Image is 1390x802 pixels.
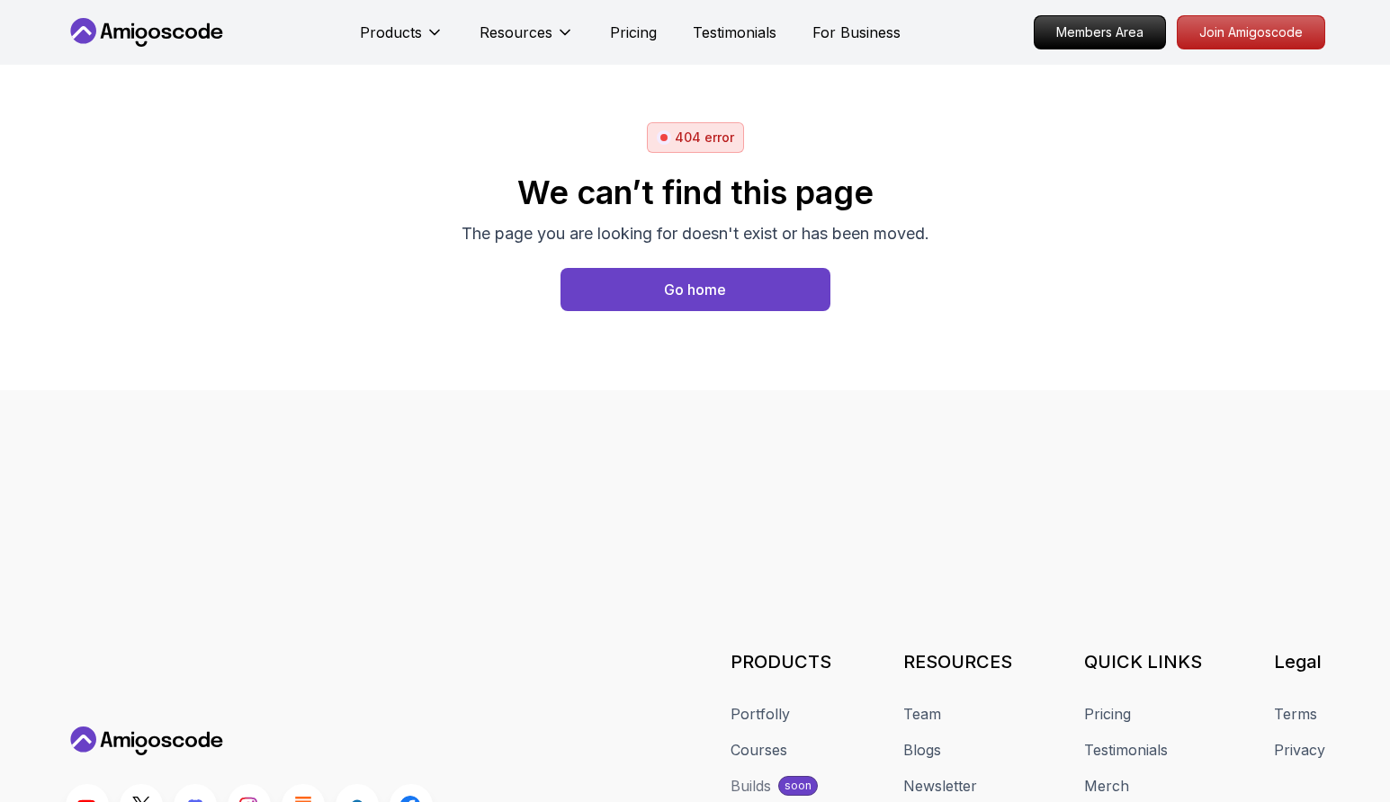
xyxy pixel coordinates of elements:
[903,649,1012,674] h3: RESOURCES
[903,775,977,797] a: Newsletter
[664,279,726,300] div: Go home
[903,739,941,761] a: Blogs
[1274,649,1325,674] h3: Legal
[1274,703,1317,725] a: Terms
[1084,649,1202,674] h3: QUICK LINKS
[480,22,552,43] p: Resources
[462,221,929,246] p: The page you are looking for doesn't exist or has been moved.
[560,268,830,311] button: Go home
[360,22,422,43] p: Products
[1035,16,1165,49] p: Members Area
[903,703,941,725] a: Team
[731,775,771,797] div: Builds
[610,22,657,43] a: Pricing
[731,739,787,761] a: Courses
[360,22,444,58] button: Products
[1034,15,1166,49] a: Members Area
[693,22,776,43] a: Testimonials
[785,779,812,793] p: soon
[731,649,831,674] h3: PRODUCTS
[480,22,574,58] button: Resources
[675,129,734,147] p: 404 error
[1084,775,1129,797] a: Merch
[812,22,901,43] a: For Business
[1084,703,1131,725] a: Pricing
[1178,16,1324,49] p: Join Amigoscode
[1084,739,1168,761] a: Testimonials
[1274,739,1325,761] a: Privacy
[462,174,929,210] h2: We can’t find this page
[1177,15,1325,49] a: Join Amigoscode
[560,268,830,311] a: Home page
[731,703,790,725] a: Portfolly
